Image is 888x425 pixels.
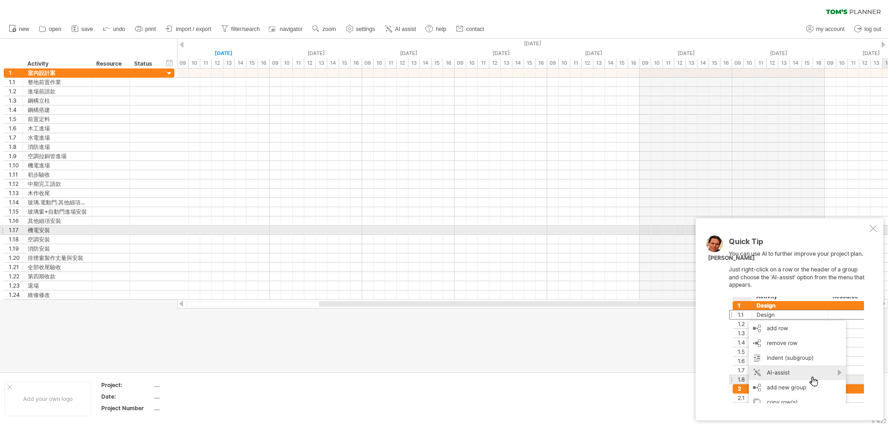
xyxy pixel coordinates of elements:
[721,58,732,68] div: 16
[536,58,547,68] div: 16
[28,281,87,290] div: 退場
[582,58,593,68] div: 12
[316,58,327,68] div: 13
[28,170,87,179] div: 初步驗收
[9,105,23,114] div: 1.4
[27,59,86,68] div: Activity
[732,49,825,58] div: Sunday, 24 August 2025
[466,26,484,32] span: contact
[709,58,721,68] div: 15
[732,58,744,68] div: 09
[145,26,156,32] span: print
[28,235,87,244] div: 空調安裝
[686,58,697,68] div: 13
[825,58,836,68] div: 09
[37,23,64,35] a: open
[663,58,674,68] div: 11
[133,23,159,35] a: print
[247,58,258,68] div: 15
[223,58,235,68] div: 13
[729,238,868,403] div: You can use AI to further improve your project plan. Just right-click on a row or the header of a...
[628,58,640,68] div: 16
[755,58,767,68] div: 11
[293,58,304,68] div: 11
[9,207,23,216] div: 1.15
[113,26,125,32] span: undo
[9,216,23,225] div: 1.16
[28,216,87,225] div: 其他細項安裝
[455,49,547,58] div: Thursday, 21 August 2025
[9,96,23,105] div: 1.3
[28,152,87,160] div: 空調拉銅管進場
[100,23,128,35] a: undo
[351,58,362,68] div: 16
[28,161,87,170] div: 機電進場
[420,58,432,68] div: 14
[859,58,871,68] div: 12
[356,26,375,32] span: settings
[9,142,23,151] div: 1.8
[790,58,802,68] div: 14
[163,23,214,35] a: import / export
[9,133,23,142] div: 1.7
[362,49,455,58] div: Wednesday, 20 August 2025
[310,23,339,35] a: zoom
[267,23,305,35] a: navigator
[9,179,23,188] div: 1.12
[231,26,260,32] span: filter/search
[280,26,302,32] span: navigator
[640,49,732,58] div: Saturday, 23 August 2025
[28,226,87,234] div: 機電安裝
[478,58,489,68] div: 11
[397,58,408,68] div: 12
[28,87,87,96] div: 進場前請款
[9,272,23,281] div: 1.22
[570,58,582,68] div: 11
[28,96,87,105] div: 鋼構立柱
[385,58,397,68] div: 11
[101,393,152,400] div: Date:
[28,263,87,271] div: 全部收尾驗收
[617,58,628,68] div: 15
[28,290,87,299] div: 維修修改
[258,58,270,68] div: 16
[9,87,23,96] div: 1.2
[28,198,87,207] div: 玻璃.電動門.其他細項丈量
[852,23,884,35] a: log out
[304,58,316,68] div: 12
[593,58,605,68] div: 13
[9,263,23,271] div: 1.21
[339,58,351,68] div: 15
[674,58,686,68] div: 12
[651,58,663,68] div: 10
[9,115,23,123] div: 1.5
[802,58,813,68] div: 15
[344,23,378,35] a: settings
[524,58,536,68] div: 15
[9,170,23,179] div: 1.11
[9,290,23,299] div: 1.24
[5,382,91,416] div: Add your own logo
[744,58,755,68] div: 10
[436,26,446,32] span: help
[28,179,87,188] div: 中期完工請款
[270,49,362,58] div: Tuesday, 19 August 2025
[189,58,200,68] div: 10
[154,393,232,400] div: ....
[443,58,455,68] div: 16
[9,281,23,290] div: 1.23
[872,418,887,425] div: v 422
[9,235,23,244] div: 1.18
[177,49,270,58] div: Monday, 18 August 2025
[101,381,152,389] div: Project:
[9,244,23,253] div: 1.19
[154,381,232,389] div: ....
[28,105,87,114] div: 鋼構搭建
[489,58,501,68] div: 12
[134,59,154,68] div: Status
[281,58,293,68] div: 10
[9,124,23,133] div: 1.6
[219,23,263,35] a: filter/search
[374,58,385,68] div: 10
[466,58,478,68] div: 10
